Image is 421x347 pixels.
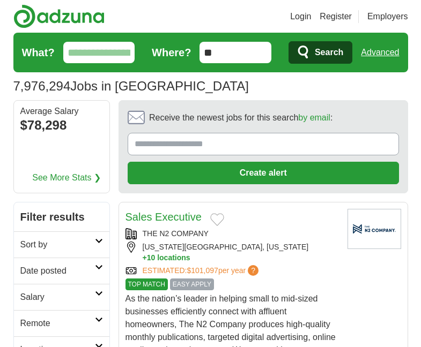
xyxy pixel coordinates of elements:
[367,10,408,23] a: Employers
[14,202,109,231] h2: Filter results
[20,116,103,135] div: $78,298
[143,253,147,263] span: +
[248,265,258,276] span: ?
[13,79,249,93] h1: Jobs in [GEOGRAPHIC_DATA]
[187,266,218,275] span: $101,097
[20,291,95,304] h2: Salary
[170,278,214,290] span: EASY APPLY
[152,44,191,61] label: Where?
[361,42,399,63] a: Advanced
[125,278,168,290] span: TOP MATCH
[143,253,339,263] button: +10 locations
[32,171,101,184] a: See More Stats ❯
[125,228,339,239] div: THE N2 COMPANY
[20,317,95,330] h2: Remote
[125,211,202,223] a: Sales Executive
[315,42,343,63] span: Search
[320,10,352,23] a: Register
[13,4,105,28] img: Adzuna logo
[298,113,330,122] a: by email
[125,242,339,263] div: [US_STATE][GEOGRAPHIC_DATA], [US_STATE]
[290,10,311,23] a: Login
[22,44,55,61] label: What?
[14,231,109,258] a: Sort by
[128,162,399,184] button: Create alert
[14,284,109,310] a: Salary
[348,209,401,249] img: Company logo
[149,111,333,124] span: Receive the newest jobs for this search :
[20,265,95,277] h2: Date posted
[14,310,109,336] a: Remote
[210,213,224,226] button: Add to favorite jobs
[20,238,95,251] h2: Sort by
[20,107,103,116] div: Average Salary
[13,77,71,96] span: 7,976,294
[289,41,352,64] button: Search
[14,258,109,284] a: Date posted
[143,265,261,276] a: ESTIMATED:$101,097per year?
